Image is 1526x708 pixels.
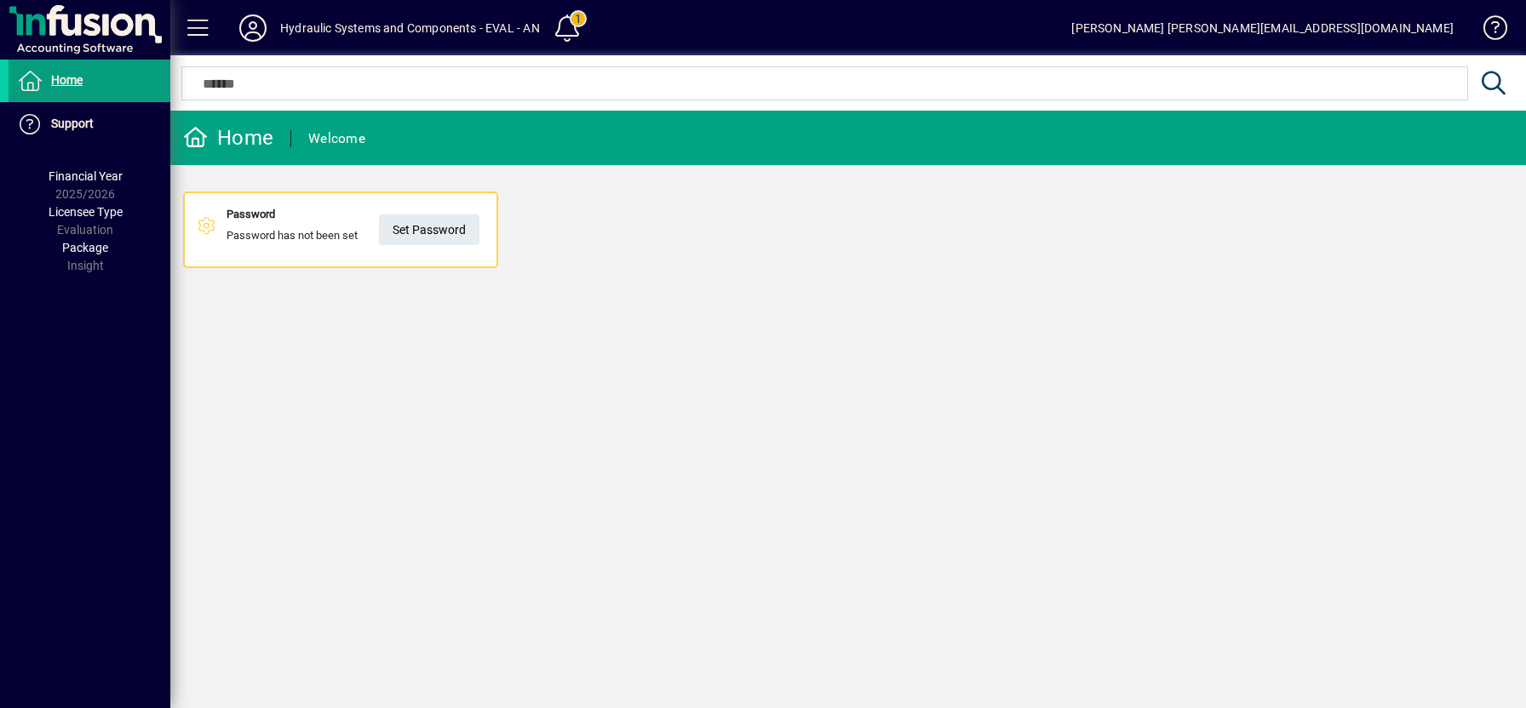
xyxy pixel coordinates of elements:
div: Password [227,206,358,223]
span: Licensee Type [49,205,123,219]
button: Profile [226,13,280,43]
div: Password has not been set [227,206,358,254]
div: [PERSON_NAME] [PERSON_NAME][EMAIL_ADDRESS][DOMAIN_NAME] [1071,14,1454,42]
a: Set Password [379,214,479,245]
span: Home [51,73,83,87]
a: Knowledge Base [1471,3,1505,59]
div: Home [183,124,273,151]
div: Welcome [308,125,365,152]
span: Package [62,241,108,254]
span: Financial Year [49,169,123,183]
a: Support [9,103,170,146]
span: Set Password [393,216,466,244]
div: Hydraulic Systems and Components - EVAL - AN [280,14,540,42]
span: Support [51,117,94,130]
